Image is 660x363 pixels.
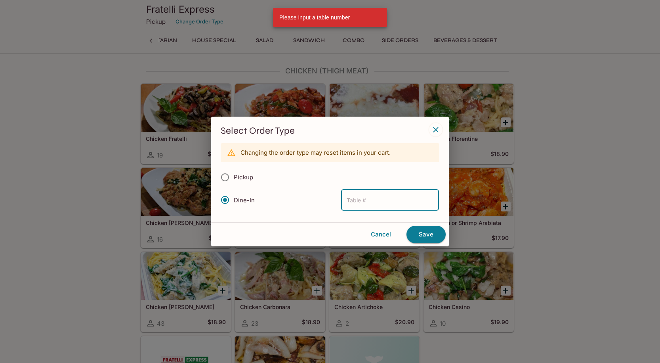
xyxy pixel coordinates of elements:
[234,196,255,204] span: Dine-In
[359,226,403,243] button: Cancel
[221,125,439,137] h3: Select Order Type
[234,173,253,181] span: Pickup
[240,149,391,156] p: Changing the order type may reset items in your cart.
[341,190,439,211] input: Table #
[279,10,350,25] div: Please input a table number
[406,226,446,243] button: Save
